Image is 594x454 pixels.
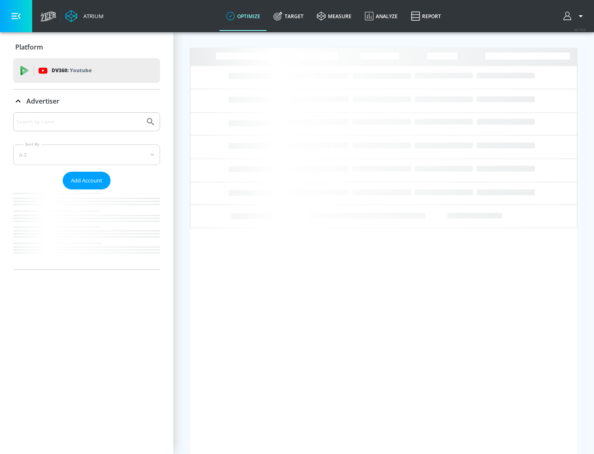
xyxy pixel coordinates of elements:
a: Atrium [65,10,104,22]
p: Platform [15,43,43,52]
div: Platform [13,35,160,59]
button: Add Account [63,172,111,189]
a: Analyze [358,1,404,31]
label: Sort By [24,142,41,147]
div: Advertiser [13,90,160,113]
a: optimize [219,1,267,31]
nav: list of Advertiser [13,189,160,270]
p: DV360: [52,66,92,75]
a: Report [404,1,448,31]
a: Target [267,1,310,31]
div: Advertiser [13,112,160,270]
div: Atrium [80,12,104,20]
p: Advertiser [26,97,59,106]
span: v 4.19.0 [574,27,586,32]
input: Search by name [16,116,141,127]
p: Youtube [70,66,92,75]
div: DV360: Youtube [13,58,160,83]
div: A-Z [13,144,160,165]
a: measure [310,1,358,31]
span: Add Account [71,176,102,185]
